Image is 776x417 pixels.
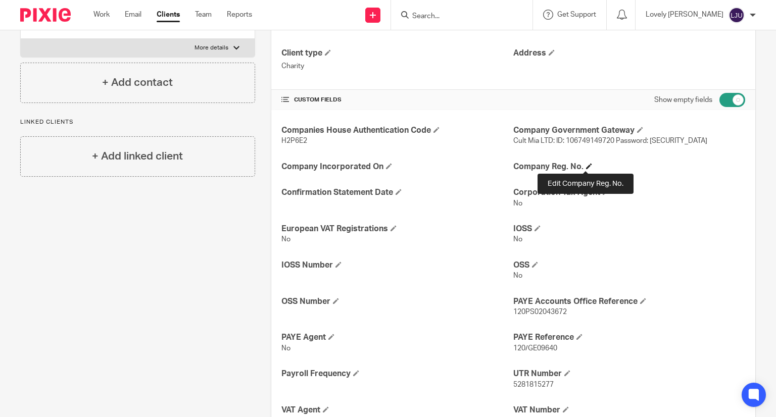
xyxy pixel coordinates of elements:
[281,125,513,136] h4: Companies House Authentication Code
[281,405,513,415] h4: VAT Agent
[281,187,513,198] h4: Confirmation Statement Date
[513,272,522,279] span: No
[654,95,712,105] label: Show empty fields
[729,7,745,23] img: svg%3E
[281,236,290,243] span: No
[513,260,745,271] h4: OSS
[513,125,745,136] h4: Company Government Gateway
[411,12,502,21] input: Search
[513,200,522,207] span: No
[102,75,173,90] h4: + Add contact
[157,10,180,20] a: Clients
[281,260,513,271] h4: IOSS Number
[513,236,522,243] span: No
[20,118,255,126] p: Linked clients
[125,10,141,20] a: Email
[281,296,513,307] h4: OSS Number
[513,405,745,415] h4: VAT Number
[513,187,745,198] h4: Corporation Tax Agent
[281,369,513,379] h4: Payroll Frequency
[281,345,290,352] span: No
[281,96,513,104] h4: CUSTOM FIELDS
[281,61,513,71] p: Charity
[513,224,745,234] h4: IOSS
[646,10,723,20] p: Lovely [PERSON_NAME]
[557,11,596,18] span: Get Support
[513,296,745,307] h4: PAYE Accounts Office Reference
[513,381,554,388] span: 5281815277
[281,332,513,343] h4: PAYE Agent
[227,10,252,20] a: Reports
[513,369,745,379] h4: UTR Number
[195,44,228,52] p: More details
[92,148,183,164] h4: + Add linked client
[281,48,513,59] h4: Client type
[513,345,557,352] span: 120/GE09640
[20,8,71,22] img: Pixie
[513,162,745,172] h4: Company Reg. No.
[513,332,745,343] h4: PAYE Reference
[93,10,110,20] a: Work
[513,48,745,59] h4: Address
[513,308,567,316] span: 120PS02043672
[281,224,513,234] h4: European VAT Registrations
[513,137,707,144] span: Cult Mia LTD: ID: 106749149720 Password: [SECURITY_DATA]
[281,162,513,172] h4: Company Incorporated On
[195,10,212,20] a: Team
[281,137,307,144] span: H2P6E2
